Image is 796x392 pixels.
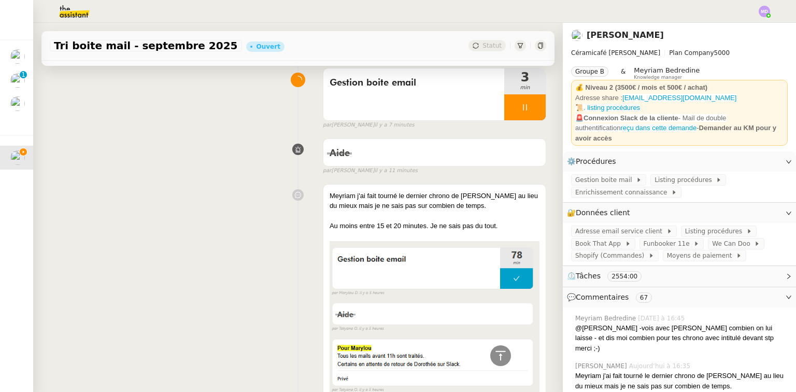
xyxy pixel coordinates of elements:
[571,49,660,57] span: Céramicafé [PERSON_NAME]
[667,250,736,261] span: Moyens de paiement
[10,96,25,111] img: users%2FDCmYZYlyM0RnX2UwTikztvhj37l1%2Favatar%2F1649536894322.jpeg
[323,121,332,130] span: par
[563,151,796,172] div: ⚙️Procédures
[571,66,608,77] nz-tag: Groupe B
[759,6,770,17] img: svg
[576,157,616,165] span: Procédures
[575,314,638,323] span: Meyriam Bedredine
[257,44,280,50] div: Ouvert
[323,121,415,130] small: [PERSON_NAME]
[567,156,621,167] span: ⚙️
[575,93,784,103] div: Adresse share :
[575,250,648,261] span: Shopify (Commandes)
[330,191,539,211] div: Meyriam j'ai fait tourné le dernier chrono de [PERSON_NAME] au lieu du mieux mais je ne sais pas ...
[620,124,696,132] a: reçu dans cette demande
[575,361,629,371] span: [PERSON_NAME]
[323,166,332,175] span: par
[571,30,582,41] img: users%2F9mvJqJUvllffspLsQzytnd0Nt4c2%2Favatar%2F82da88e3-d90d-4e39-b37d-dcb7941179ae
[10,49,25,64] img: users%2F9mvJqJUvllffspLsQzytnd0Nt4c2%2Favatar%2F82da88e3-d90d-4e39-b37d-dcb7941179ae
[584,114,678,122] strong: Connexion Slack de la cliente
[21,71,25,80] p: 1
[629,361,692,371] span: Aujourd’hui à 16:35
[575,114,584,122] span: 🚨
[714,49,730,57] span: 5000
[575,104,640,111] a: 📜. listing procédures
[575,124,776,142] strong: Demander au KM pour y avoir accès
[54,40,238,51] span: Tri boite mail - septembre 2025
[634,66,700,80] app-user-label: Knowledge manager
[375,166,418,175] span: il y a 11 minutes
[655,175,716,185] span: Listing procédures
[575,83,707,91] strong: 💰 Niveau 2 (3500€ / mois et 500€ / achat)
[621,66,626,80] span: &
[634,75,682,80] span: Knowledge manager
[575,175,636,185] span: Gestion boite mail
[10,150,25,165] img: users%2F9mvJqJUvllffspLsQzytnd0Nt4c2%2Favatar%2F82da88e3-d90d-4e39-b37d-dcb7941179ae
[669,49,714,57] span: Plan Company
[644,239,694,249] span: Funbooker 11e
[576,208,630,217] span: Données client
[575,239,625,249] span: Book That App
[575,323,788,354] div: @[PERSON_NAME] -vois avec [PERSON_NAME] combien on lui laisse - et dis moi combien pour tes chron...
[482,42,502,49] span: Statut
[504,83,546,92] span: min
[607,271,642,282] nz-tag: 2554:00
[636,292,652,303] nz-tag: 67
[685,226,746,236] span: Listing procédures
[20,71,27,78] nz-badge-sup: 1
[712,239,754,249] span: We Can Doo
[375,121,415,130] span: il y a 7 minutes
[576,293,629,301] span: Commentaires
[587,30,664,40] a: [PERSON_NAME]
[567,293,656,301] span: 💬
[563,287,796,307] div: 💬Commentaires 67
[575,371,788,391] div: Meyriam j'ai fait tourné le dernier chrono de [PERSON_NAME] au lieu du mieux mais je ne sais pas ...
[10,73,25,88] img: users%2F9mvJqJUvllffspLsQzytnd0Nt4c2%2Favatar%2F82da88e3-d90d-4e39-b37d-dcb7941179ae
[330,221,539,231] div: Au moins entre 15 et 20 minutes. Je ne sais pas du tout.
[575,226,666,236] span: Adresse email service client
[575,187,671,198] span: Enrichissement connaissance
[567,272,650,280] span: ⏲️
[323,166,418,175] small: [PERSON_NAME]
[563,266,796,286] div: ⏲️Tâches 2554:00
[638,314,687,323] span: [DATE] à 16:45
[330,149,350,158] span: Aide
[622,94,736,102] a: [EMAIL_ADDRESS][DOMAIN_NAME]
[504,71,546,83] span: 3
[567,207,634,219] span: 🔐
[563,203,796,223] div: 🔐Données client
[634,66,700,74] span: Meyriam Bedredine
[330,75,498,91] span: Gestion boite email
[575,113,784,144] div: -
[576,272,601,280] span: Tâches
